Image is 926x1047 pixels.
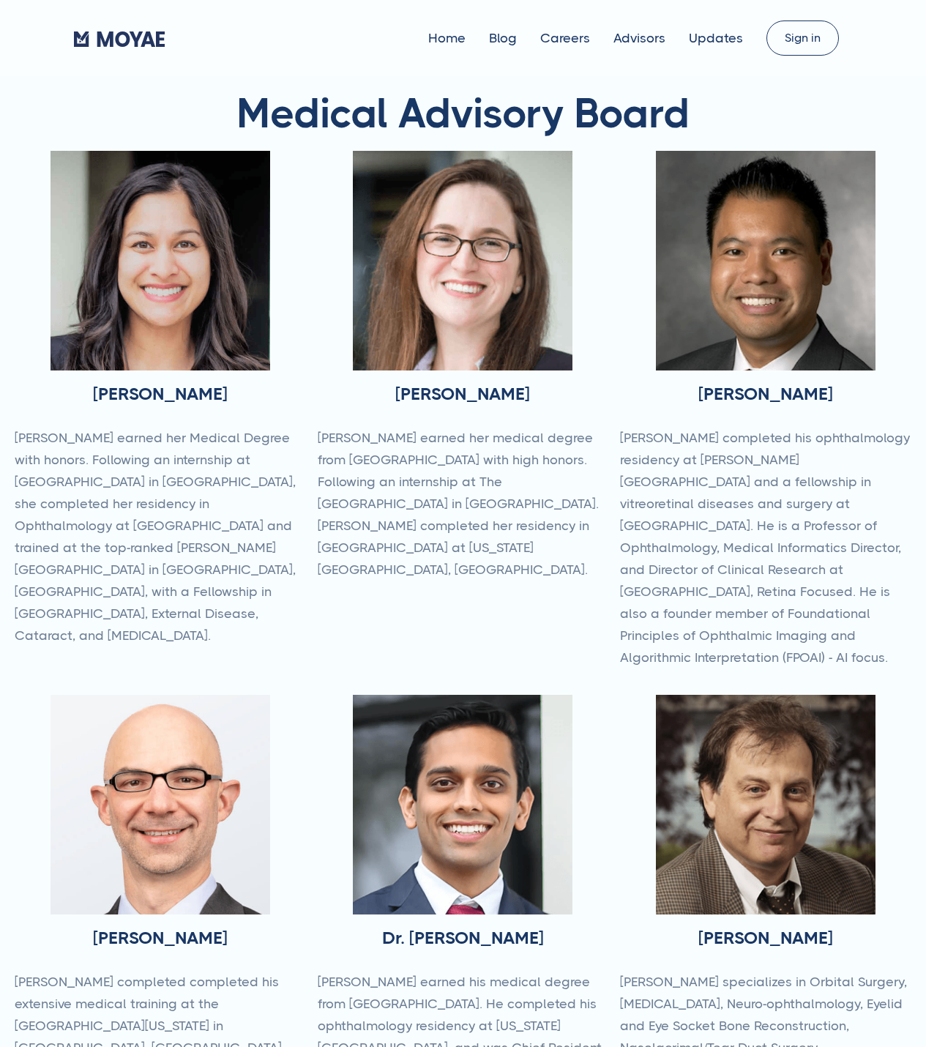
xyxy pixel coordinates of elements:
[15,91,911,136] h1: Medical Advisory Board
[318,427,609,581] p: [PERSON_NAME] earned her medical degree from [GEOGRAPHIC_DATA] with high honors. Following an int...
[74,27,165,49] a: home
[613,31,665,45] a: Advisors
[698,382,833,406] h3: [PERSON_NAME]
[93,926,228,950] h3: [PERSON_NAME]
[93,382,228,406] h3: [PERSON_NAME]
[766,21,839,56] a: Sign in
[382,926,544,950] h3: Dr. [PERSON_NAME]
[540,31,590,45] a: Careers
[395,382,530,406] h3: [PERSON_NAME]
[74,31,165,46] img: Moyae Logo
[620,427,911,668] p: [PERSON_NAME] completed his ophthalmology residency at [PERSON_NAME][GEOGRAPHIC_DATA] and a fello...
[428,31,466,45] a: Home
[689,31,743,45] a: Updates
[489,31,517,45] a: Blog
[15,427,306,647] p: [PERSON_NAME] earned her Medical Degree with honors. Following an internship at [GEOGRAPHIC_DATA]...
[698,926,833,950] h3: [PERSON_NAME]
